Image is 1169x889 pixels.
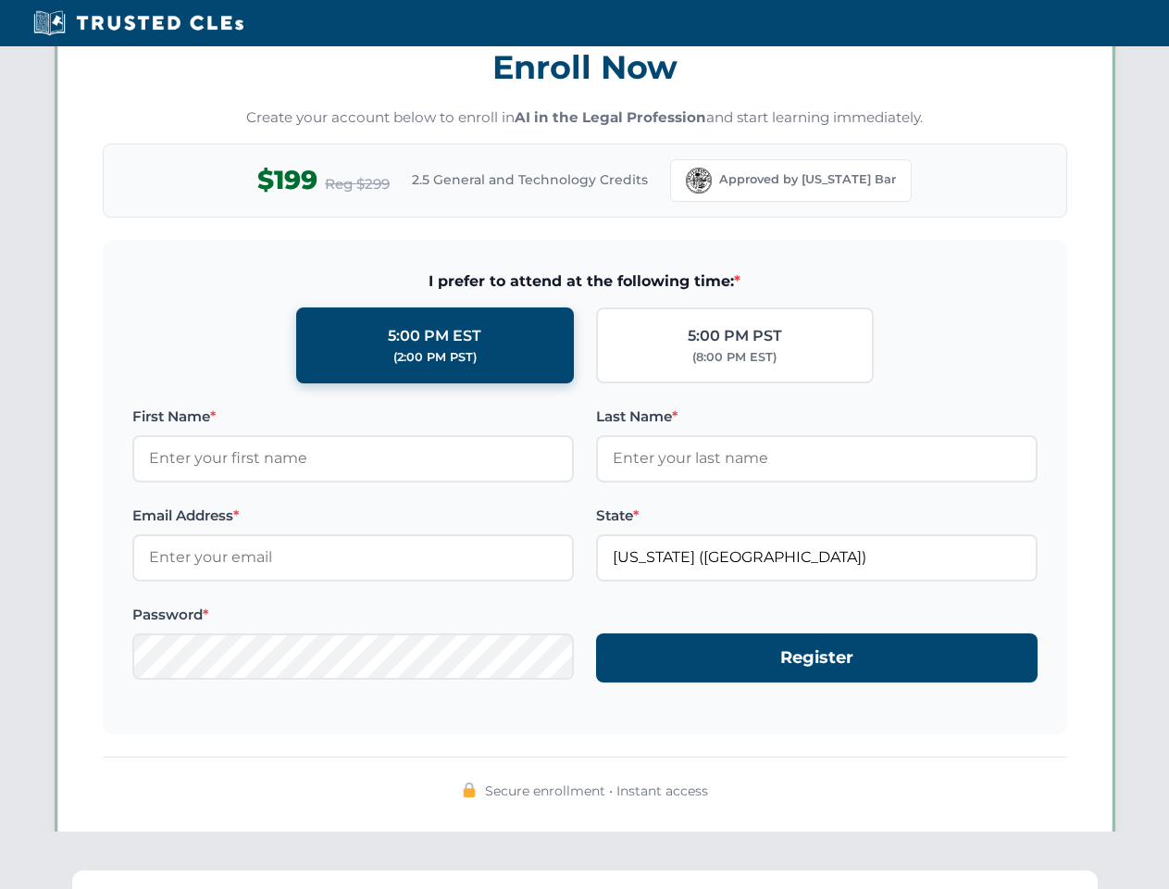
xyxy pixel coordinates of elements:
[596,534,1038,581] input: Florida (FL)
[28,9,249,37] img: Trusted CLEs
[485,781,708,801] span: Secure enrollment • Instant access
[393,348,477,367] div: (2:00 PM PST)
[132,604,574,626] label: Password
[388,324,481,348] div: 5:00 PM EST
[325,173,390,195] span: Reg $299
[462,783,477,797] img: 🔒
[719,170,896,189] span: Approved by [US_STATE] Bar
[132,269,1038,294] span: I prefer to attend at the following time:
[515,108,706,126] strong: AI in the Legal Profession
[596,633,1038,682] button: Register
[688,324,782,348] div: 5:00 PM PST
[412,169,648,190] span: 2.5 General and Technology Credits
[132,406,574,428] label: First Name
[132,505,574,527] label: Email Address
[103,107,1067,129] p: Create your account below to enroll in and start learning immediately.
[686,168,712,194] img: Florida Bar
[596,406,1038,428] label: Last Name
[103,38,1067,96] h3: Enroll Now
[596,435,1038,482] input: Enter your last name
[132,534,574,581] input: Enter your email
[132,435,574,482] input: Enter your first name
[692,348,777,367] div: (8:00 PM EST)
[596,505,1038,527] label: State
[257,159,317,201] span: $199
